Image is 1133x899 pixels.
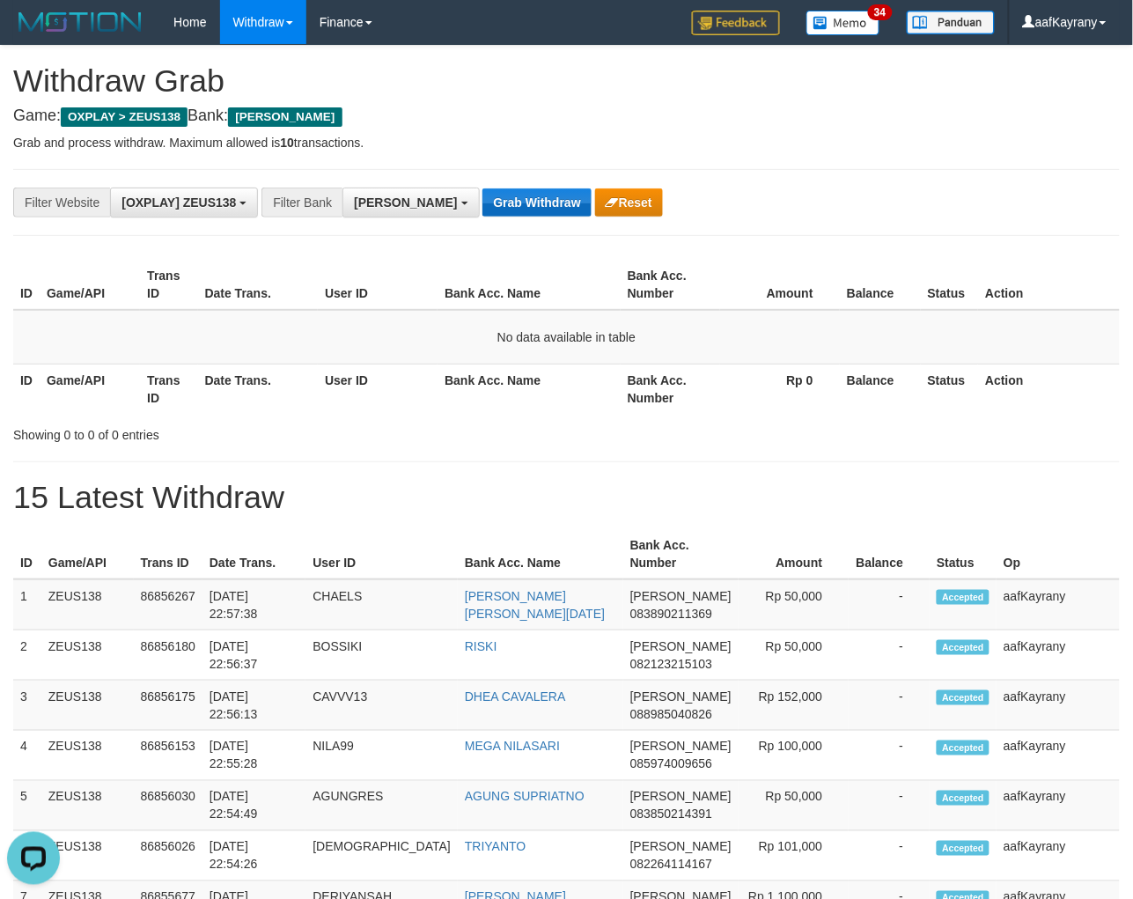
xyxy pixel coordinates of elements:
td: [DATE] 22:57:38 [202,579,306,630]
td: [DATE] 22:54:49 [202,781,306,831]
button: Open LiveChat chat widget [7,7,60,60]
td: - [849,681,930,731]
td: 86856267 [134,579,202,630]
span: [PERSON_NAME] [630,840,732,854]
h4: Game: Bank: [13,107,1120,125]
th: Balance [840,364,921,414]
span: Accepted [937,590,990,605]
a: AGUNG SUPRIATNO [465,790,585,804]
td: [DATE] 22:56:13 [202,681,306,731]
span: [PERSON_NAME] [630,589,732,603]
td: aafKayrany [997,630,1120,681]
th: Trans ID [140,260,197,310]
th: ID [13,260,40,310]
td: aafKayrany [997,681,1120,731]
td: ZEUS138 [41,579,134,630]
div: Showing 0 to 0 of 0 entries [13,419,459,444]
th: Trans ID [140,364,197,414]
th: Bank Acc. Number [623,529,739,579]
th: Balance [849,529,930,579]
th: Op [997,529,1120,579]
a: MEGA NILASARI [465,740,560,754]
th: Game/API [40,364,140,414]
div: Filter Website [13,188,110,217]
td: BOSSIKI [305,630,458,681]
td: NILA99 [305,731,458,781]
td: 86856026 [134,831,202,881]
h1: 15 Latest Withdraw [13,480,1120,515]
button: Grab Withdraw [482,188,591,217]
span: Copy 082123215103 to clipboard [630,657,712,671]
strong: 10 [280,136,294,150]
td: aafKayrany [997,781,1120,831]
td: CHAELS [305,579,458,630]
td: 2 [13,630,41,681]
th: Status [921,364,979,414]
td: - [849,630,930,681]
span: 34 [868,4,892,20]
a: DHEA CAVALERA [465,689,566,704]
td: [DATE] 22:56:37 [202,630,306,681]
td: ZEUS138 [41,681,134,731]
span: [PERSON_NAME] [630,740,732,754]
a: [PERSON_NAME] [PERSON_NAME][DATE] [465,589,605,621]
td: aafKayrany [997,831,1120,881]
td: 86856153 [134,731,202,781]
button: [OXPLAY] ZEUS138 [110,188,258,217]
th: Bank Acc. Name [458,529,623,579]
td: 86856180 [134,630,202,681]
img: Button%20Memo.svg [806,11,880,35]
th: Game/API [40,260,140,310]
th: ID [13,529,41,579]
td: 1 [13,579,41,630]
div: Filter Bank [261,188,342,217]
th: Date Trans. [198,260,319,310]
td: 3 [13,681,41,731]
td: ZEUS138 [41,781,134,831]
th: Bank Acc. Name [438,364,621,414]
span: Copy 083890211369 to clipboard [630,607,712,621]
td: CAVVV13 [305,681,458,731]
td: aafKayrany [997,579,1120,630]
span: [PERSON_NAME] [630,639,732,653]
th: Status [921,260,979,310]
th: Game/API [41,529,134,579]
span: Accepted [937,791,990,806]
td: - [849,831,930,881]
th: ID [13,364,40,414]
span: Copy 082264114167 to clipboard [630,858,712,872]
td: Rp 100,000 [739,731,849,781]
span: [PERSON_NAME] [630,689,732,704]
td: Rp 50,000 [739,781,849,831]
td: Rp 152,000 [739,681,849,731]
span: Accepted [937,841,990,856]
span: Copy 085974009656 to clipboard [630,757,712,771]
td: - [849,579,930,630]
td: [DATE] 22:55:28 [202,731,306,781]
th: Rp 0 [720,364,840,414]
td: 4 [13,731,41,781]
td: AGUNGRES [305,781,458,831]
th: Amount [739,529,849,579]
th: User ID [305,529,458,579]
button: Reset [595,188,663,217]
span: OXPLAY > ZEUS138 [61,107,188,127]
img: Feedback.jpg [692,11,780,35]
td: - [849,781,930,831]
button: [PERSON_NAME] [342,188,479,217]
span: Accepted [937,741,990,755]
th: Bank Acc. Number [621,364,721,414]
th: Trans ID [134,529,202,579]
span: [PERSON_NAME] [228,107,342,127]
td: 5 [13,781,41,831]
a: TRIYANTO [465,840,526,854]
th: Balance [840,260,921,310]
td: 86856030 [134,781,202,831]
td: ZEUS138 [41,630,134,681]
td: 86856175 [134,681,202,731]
span: [OXPLAY] ZEUS138 [121,195,236,210]
th: Status [930,529,997,579]
td: [DATE] 22:54:26 [202,831,306,881]
td: ZEUS138 [41,831,134,881]
td: ZEUS138 [41,731,134,781]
